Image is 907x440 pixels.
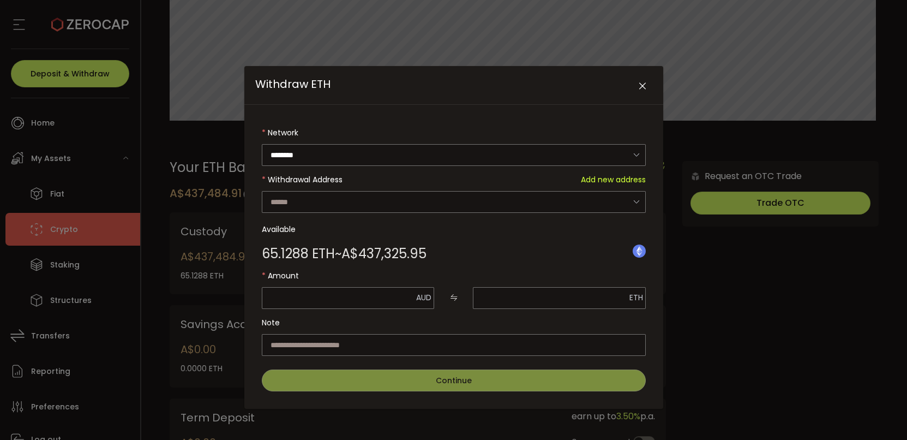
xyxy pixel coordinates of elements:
[341,247,427,260] span: A$437,325.95
[436,375,472,386] span: Continue
[262,370,646,391] button: Continue
[262,218,646,240] label: Available
[416,292,431,303] span: AUD
[633,77,652,96] button: Close
[629,292,643,303] span: ETH
[262,122,646,144] label: Network
[244,66,663,409] div: Withdraw ETH
[581,169,646,191] span: Add new address
[262,312,646,334] label: Note
[255,76,331,92] span: Withdraw ETH
[262,265,646,287] label: Amount
[262,247,335,260] span: 65.1288 ETH
[262,247,427,260] div: ~
[852,388,907,440] iframe: Chat Widget
[268,174,343,185] span: Withdrawal Address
